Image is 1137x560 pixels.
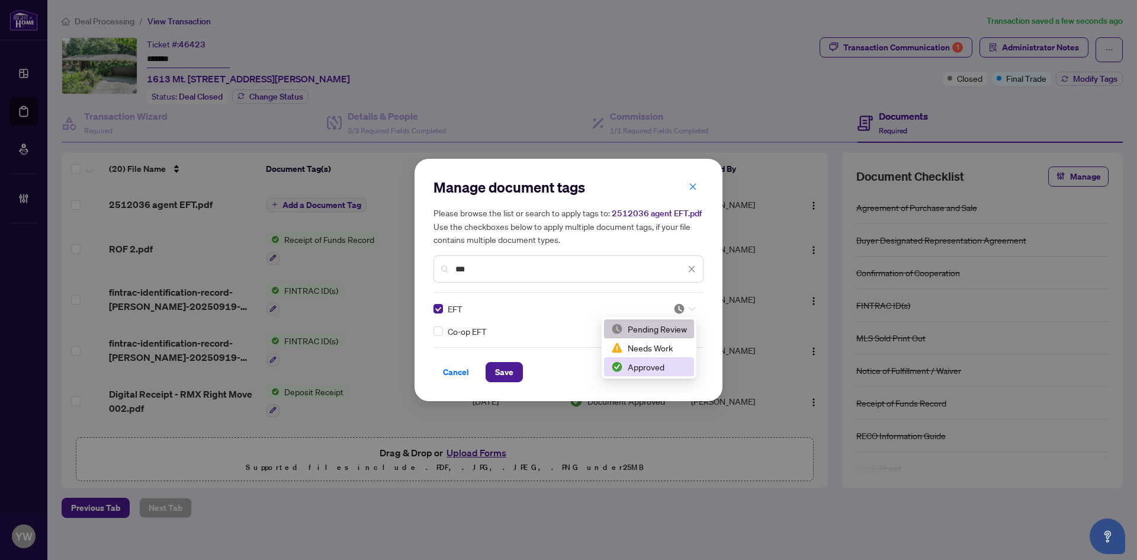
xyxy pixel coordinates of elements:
span: close [688,265,696,273]
span: Save [495,363,513,382]
h5: Please browse the list or search to apply tags to: Use the checkboxes below to apply multiple doc... [433,206,704,246]
button: Open asap [1090,519,1125,554]
button: Save [486,362,523,382]
div: Needs Work [611,341,687,354]
h2: Manage document tags [433,178,704,197]
img: status [611,323,623,335]
img: status [611,361,623,373]
span: close [689,183,697,191]
div: Pending Review [604,319,694,338]
div: Approved [611,360,687,373]
div: Approved [604,357,694,376]
span: 2512036 agent EFT.pdf [612,208,702,219]
div: Needs Work [604,338,694,357]
span: Co-op EFT [448,325,487,338]
span: EFT [448,302,462,315]
span: Cancel [443,363,469,382]
div: Pending Review [611,322,687,335]
img: status [673,303,685,315]
span: Pending Review [673,303,696,315]
button: Cancel [433,362,478,382]
img: status [611,342,623,354]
